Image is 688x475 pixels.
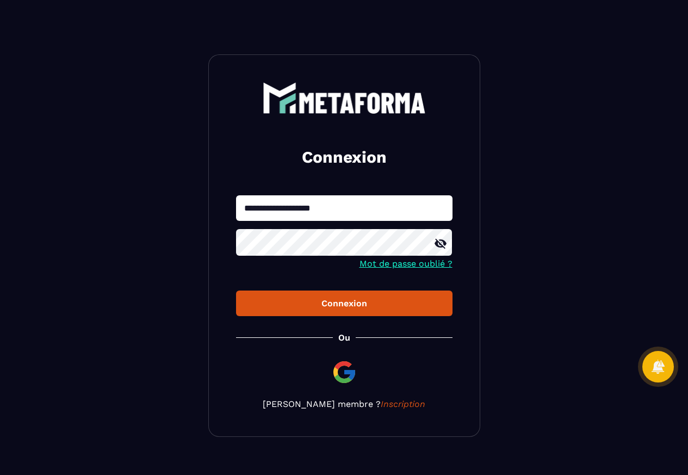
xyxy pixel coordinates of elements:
button: Connexion [236,291,453,316]
h2: Connexion [249,146,439,168]
p: Ou [338,332,350,343]
a: logo [236,82,453,114]
img: logo [263,82,426,114]
a: Inscription [381,399,425,409]
img: google [331,359,357,385]
p: [PERSON_NAME] membre ? [236,399,453,409]
a: Mot de passe oublié ? [360,258,453,269]
div: Connexion [245,298,444,309]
